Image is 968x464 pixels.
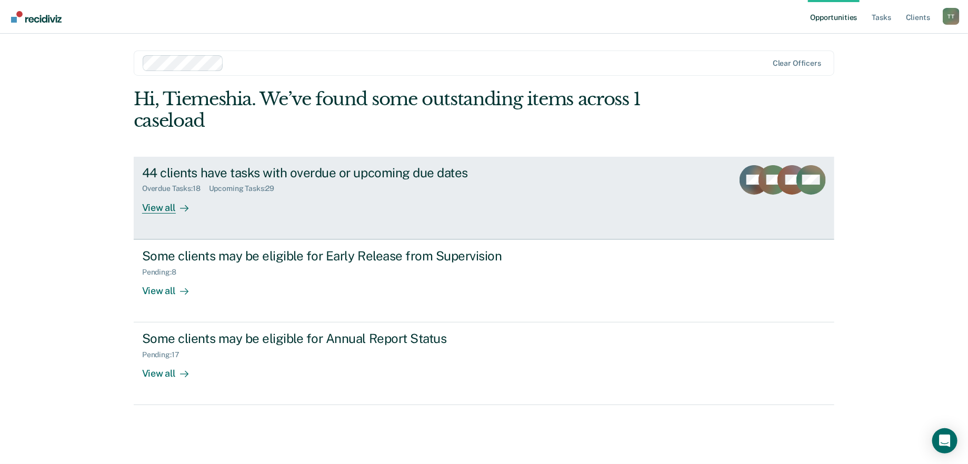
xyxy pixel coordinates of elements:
[134,88,694,132] div: Hi, Tiemeshia. We’ve found some outstanding items across 1 caseload
[943,8,960,25] button: Profile dropdown button
[142,268,185,277] div: Pending : 8
[142,331,512,346] div: Some clients may be eligible for Annual Report Status
[932,428,957,453] div: Open Intercom Messenger
[209,184,283,193] div: Upcoming Tasks : 29
[134,322,834,405] a: Some clients may be eligible for Annual Report StatusPending:17View all
[142,350,188,359] div: Pending : 17
[142,165,512,180] div: 44 clients have tasks with overdue or upcoming due dates
[773,59,821,68] div: Clear officers
[134,157,834,239] a: 44 clients have tasks with overdue or upcoming due datesOverdue Tasks:18Upcoming Tasks:29View all
[142,359,201,380] div: View all
[943,8,960,25] div: T T
[142,184,209,193] div: Overdue Tasks : 18
[11,11,62,23] img: Recidiviz
[142,276,201,297] div: View all
[142,193,201,214] div: View all
[142,248,512,264] div: Some clients may be eligible for Early Release from Supervision
[134,239,834,322] a: Some clients may be eligible for Early Release from SupervisionPending:8View all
